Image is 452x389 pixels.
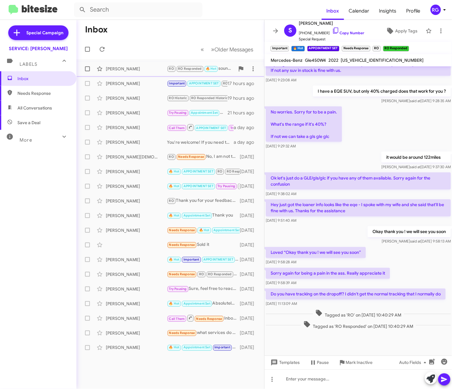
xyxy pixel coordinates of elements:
span: Inbox [322,2,344,20]
span: 🔥 Hot [169,302,180,306]
span: [PERSON_NAME] [DATE] 9:37:30 AM [381,165,451,169]
div: [DATE] [240,286,259,292]
span: RO [169,67,174,71]
div: a day ago [234,139,259,145]
span: Labels [20,61,37,67]
span: [PERSON_NAME] [DATE] 9:28:35 AM [381,98,451,103]
div: You're welcome! If you need to schedule any maintenance or repairs for your vehicle, just let me ... [167,139,234,145]
span: Tagged as 'RO Responded' on [DATE] 10:40:29 AM [301,321,416,330]
div: [PERSON_NAME] [106,213,167,219]
span: 🔥 Hot [169,213,180,217]
p: I have a EQE SUV, but only 40% charged does that work for you ? [313,86,451,97]
div: Thank you for your feedback! If you need to book your next service or have any questions, just le... [167,197,240,204]
span: Apply Tags [395,25,417,36]
div: Sure, feel free to reach out anytime when you're ready to schedule your service. We're here to help! [167,285,240,292]
span: Needs Response [169,272,195,276]
div: [PERSON_NAME] [106,286,167,292]
div: [DATE] [240,242,259,248]
small: Important [271,46,289,51]
div: [PERSON_NAME] [106,257,167,263]
div: [PERSON_NAME] [106,198,167,204]
div: [PERSON_NAME] [106,169,167,175]
span: S [288,26,292,35]
span: RO Responded Historic [191,96,228,100]
span: Important [183,257,199,261]
button: Pause [305,357,334,368]
div: [PERSON_NAME] [106,330,167,336]
div: [PERSON_NAME] [106,315,167,321]
div: [PERSON_NAME] [106,95,167,101]
div: Thank you [167,212,240,219]
span: Templates [269,357,300,368]
small: RO Responded [383,46,409,51]
span: RO Responded [227,169,250,173]
a: Special Campaign [8,25,69,40]
span: Special Campaign [27,30,64,36]
p: Loved “Okay thank you ! we will see you soon” [266,247,366,258]
span: [PERSON_NAME] [299,20,364,27]
span: Try Pausing [217,184,235,188]
div: [DATE] [240,213,259,219]
div: Confirmed/ [167,227,240,234]
div: You're welcome! Feel free to reach out anytime you need assistance. Have a great day! [167,183,240,190]
span: 🔥 Hot [169,257,180,261]
div: Hi [PERSON_NAME],The offer that was sent to you back in May is no longer available, but we’re cur... [167,168,240,175]
span: Important [214,346,230,350]
div: [PERSON_NAME] [106,301,167,307]
p: Sorry again for being a pain in the ass. Really appreciate it [266,268,390,279]
a: Insights [374,2,402,20]
span: Important [169,81,185,85]
span: said at [410,98,421,103]
span: RO Responded [178,67,202,71]
span: [DATE] 9:58:39 AM [266,281,296,285]
span: APPOINTMENT SET [183,169,213,173]
span: RO [217,169,222,173]
span: [PERSON_NAME] [239,184,267,188]
div: Sold it [167,241,240,248]
div: You're welcome! I've rescheduled your appointment for next week at 9:00 AM. If you need further a... [167,344,240,351]
div: Inbound Call [167,314,240,322]
span: [DATE] 9:38:02 AM [266,191,296,196]
p: Ok let's just do a GLE/gls/glc if you have any of them available. Sorry again for the confusion [266,172,451,190]
span: Needs Response [169,331,195,335]
span: 🔥 Hot [169,346,180,350]
small: RO [373,46,381,51]
div: [DATE] [240,198,259,204]
div: [PERSON_NAME] [106,227,167,233]
a: Profile [402,2,425,20]
button: Templates [265,357,305,368]
button: Mark Inactive [334,357,378,368]
p: Okay thank you ! we will see you soon [368,226,451,237]
button: RG [425,5,445,15]
span: Special Request [299,36,364,42]
button: Auto Fields [395,357,434,368]
nav: Page navigation example [197,43,257,56]
div: [PERSON_NAME] [106,124,167,131]
span: « [201,46,204,53]
span: Gle450W4 [305,57,326,63]
span: Needs Response [17,90,69,96]
small: APPOINTMENT SET [307,46,339,51]
div: what services do you have for EQ 450 Electric car?? [167,329,240,336]
div: [PERSON_NAME] [106,110,167,116]
span: Save a Deal [17,120,40,126]
span: APPOINTMENT SET [196,126,226,130]
span: RO Responded [208,272,232,276]
div: [PERSON_NAME] [106,345,167,351]
span: RO [169,199,174,203]
div: [PERSON_NAME] [106,139,167,145]
button: Apply Tags [380,25,423,36]
span: Older Messages [214,46,253,53]
span: Call Them [169,126,185,130]
span: Inbox [17,76,69,82]
span: 🔥 Hot [199,228,209,232]
span: Appointment Set [213,228,240,232]
div: Thank you [167,109,228,116]
div: Liked “Thank you again for your understanding and for continuing to work with us. We value your l... [167,94,228,102]
span: 🔥 Hot [206,67,216,71]
span: Appointment Set [183,302,210,306]
span: Mercedes-Benz [271,57,302,63]
div: 17 hours ago [228,80,259,87]
span: More [20,137,32,143]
